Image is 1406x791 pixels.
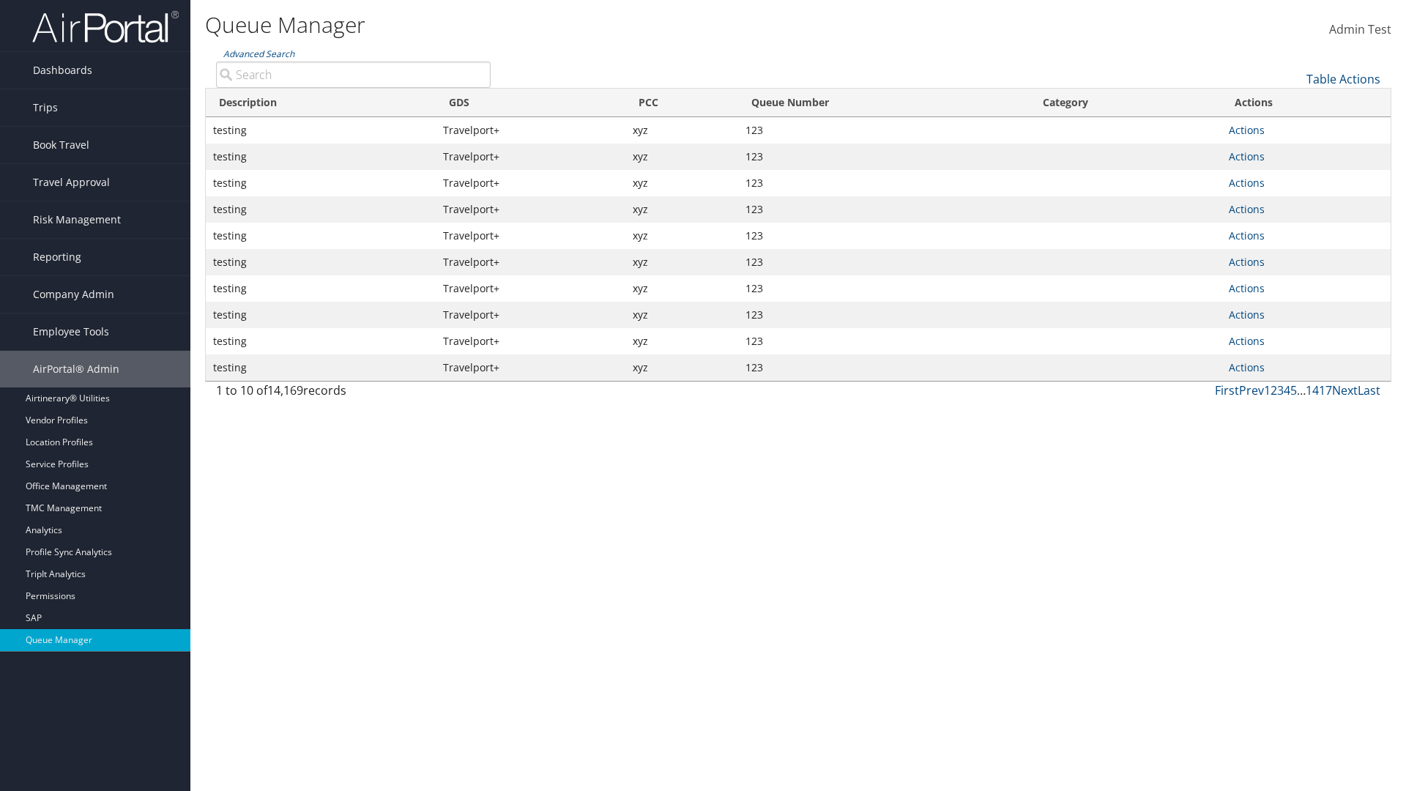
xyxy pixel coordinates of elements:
a: 2 [1271,382,1277,398]
td: 123 [738,196,1030,223]
a: Actions [1229,308,1265,322]
td: testing [206,144,436,170]
input: Advanced Search [216,62,491,88]
td: xyz [625,117,738,144]
a: Actions [1229,176,1265,190]
td: xyz [625,249,738,275]
span: Trips [33,89,58,126]
span: Book Travel [33,127,89,163]
span: … [1297,382,1306,398]
th: Actions [1221,89,1391,117]
th: Queue Number: activate to sort column ascending [738,89,1030,117]
td: Travelport+ [436,170,625,196]
td: xyz [625,354,738,381]
th: GDS: activate to sort column ascending [436,89,625,117]
td: testing [206,223,436,249]
td: 123 [738,117,1030,144]
a: Prev [1239,382,1264,398]
td: testing [206,328,436,354]
td: 123 [738,328,1030,354]
td: Travelport+ [436,354,625,381]
span: AirPortal® Admin [33,351,119,387]
a: 1 [1264,382,1271,398]
span: Reporting [33,239,81,275]
a: Advanced Search [223,48,294,60]
a: Actions [1229,202,1265,216]
a: Actions [1229,360,1265,374]
td: testing [206,302,436,328]
td: Travelport+ [436,196,625,223]
img: airportal-logo.png [32,10,179,44]
td: 123 [738,249,1030,275]
a: 1417 [1306,382,1332,398]
td: xyz [625,275,738,302]
td: Travelport+ [436,275,625,302]
td: 123 [738,223,1030,249]
td: Travelport+ [436,144,625,170]
span: Dashboards [33,52,92,89]
a: Actions [1229,149,1265,163]
td: xyz [625,223,738,249]
span: Employee Tools [33,313,109,350]
td: testing [206,196,436,223]
span: 14,169 [267,382,303,398]
a: Actions [1229,334,1265,348]
td: Travelport+ [436,328,625,354]
td: testing [206,275,436,302]
td: xyz [625,144,738,170]
a: Actions [1229,123,1265,137]
td: Travelport+ [436,302,625,328]
a: 3 [1277,382,1284,398]
a: Actions [1229,281,1265,295]
a: Last [1358,382,1380,398]
a: Table Actions [1306,71,1380,87]
td: 123 [738,354,1030,381]
th: PCC: activate to sort column ascending [625,89,738,117]
td: xyz [625,196,738,223]
td: testing [206,249,436,275]
span: Company Admin [33,276,114,313]
a: Admin Test [1329,7,1391,53]
td: Travelport+ [436,223,625,249]
a: First [1215,382,1239,398]
span: Travel Approval [33,164,110,201]
th: Category: activate to sort column ascending [1030,89,1221,117]
td: xyz [625,328,738,354]
div: 1 to 10 of records [216,382,491,406]
span: Risk Management [33,201,121,238]
td: Travelport+ [436,249,625,275]
td: 123 [738,302,1030,328]
a: 5 [1290,382,1297,398]
td: xyz [625,302,738,328]
td: testing [206,170,436,196]
a: Next [1332,382,1358,398]
span: Admin Test [1329,21,1391,37]
td: 123 [738,144,1030,170]
th: Description: activate to sort column ascending [206,89,436,117]
td: xyz [625,170,738,196]
a: Actions [1229,229,1265,242]
td: 123 [738,275,1030,302]
td: testing [206,117,436,144]
td: 123 [738,170,1030,196]
a: Actions [1229,255,1265,269]
td: Travelport+ [436,117,625,144]
h1: Queue Manager [205,10,996,40]
td: testing [206,354,436,381]
a: 4 [1284,382,1290,398]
